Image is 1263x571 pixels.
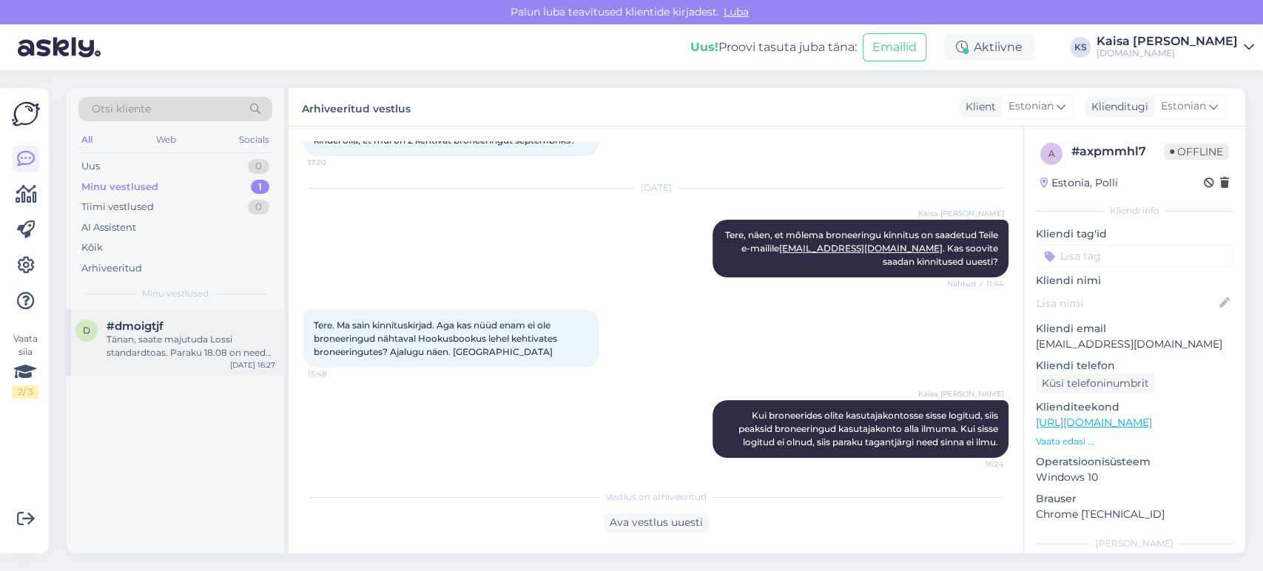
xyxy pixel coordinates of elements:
div: Vaata siia [12,332,38,399]
span: Estonian [1161,98,1206,115]
span: Estonian [1008,98,1054,115]
div: Küsi telefoninumbrit [1036,374,1155,393]
p: Kliendi tag'id [1036,226,1233,242]
span: Nähtud ✓ 11:44 [947,278,1004,289]
a: Kaisa [PERSON_NAME][DOMAIN_NAME] [1097,36,1254,59]
p: Kliendi telefon [1036,358,1233,374]
span: Tere, näen, et mõlema broneeringu kinnitus on saadetud Teile e-mailile . Kas soovite saadan kinni... [725,229,1000,267]
div: Socials [236,130,272,149]
button: Emailid [863,33,926,61]
div: Uus [81,159,100,174]
p: Brauser [1036,491,1233,507]
input: Lisa nimi [1037,295,1216,311]
span: 16:24 [949,459,1004,470]
p: Vaata edasi ... [1036,435,1233,448]
input: Lisa tag [1036,245,1233,267]
span: Offline [1164,143,1229,160]
span: d [83,325,90,336]
div: Aktiivne [944,34,1034,61]
span: #dmoigtjf [107,320,164,333]
div: [DATE] [303,181,1008,195]
p: Windows 10 [1036,470,1233,485]
div: Klienditugi [1085,99,1148,115]
div: 1 [251,180,269,195]
p: [EMAIL_ADDRESS][DOMAIN_NAME] [1036,337,1233,352]
span: Vestlus on arhiveeritud [605,490,707,504]
div: [DATE] 16:27 [230,359,275,371]
div: Minu vestlused [81,180,158,195]
span: Tere. Ma sain kinnituskirjad. Aga kas nüüd enam ei ole broneeringud nähtaval Hookusbookus lehel k... [314,320,559,357]
span: a [1048,148,1055,159]
span: Minu vestlused [142,287,209,300]
p: Klienditeekond [1036,399,1233,415]
div: Proovi tasuta juba täna: [690,38,857,56]
b: Uus! [690,40,718,54]
p: Kliendi nimi [1036,273,1233,288]
img: Askly Logo [12,100,40,128]
div: [PERSON_NAME] [1036,537,1233,550]
span: Luba [719,5,753,18]
div: AI Assistent [81,220,136,235]
span: Kaisa [PERSON_NAME] [918,208,1004,219]
div: Arhiveeritud [81,261,142,276]
a: [EMAIL_ADDRESS][DOMAIN_NAME] [779,243,943,254]
div: 0 [248,200,269,214]
div: Kliendi info [1036,204,1233,217]
div: Tänan, saate majutuda Lossi standardtoas. Paraku 18.08 on need väljamüüdud, kuid klikkides kalend... [107,333,275,359]
div: Ava vestlus uuesti [604,513,709,533]
span: Kaisa [PERSON_NAME] [918,388,1004,399]
div: Klient [960,99,996,115]
div: Estonia, Polli [1040,175,1118,191]
p: Operatsioonisüsteem [1036,454,1233,470]
label: Arhiveeritud vestlus [302,97,411,117]
div: Kaisa [PERSON_NAME] [1097,36,1238,47]
a: [URL][DOMAIN_NAME] [1036,416,1152,429]
span: 17:20 [308,157,363,168]
div: All [78,130,95,149]
p: Kliendi email [1036,321,1233,337]
span: Otsi kliente [92,101,151,117]
span: Kui broneerides olite kasutajakontosse sisse logitud, siis peaksid broneeringud kasutajakonto all... [738,410,1000,447]
div: [DOMAIN_NAME] [1097,47,1238,59]
div: # axpmmhl7 [1071,143,1164,161]
div: Web [153,130,179,149]
div: Tiimi vestlused [81,200,154,214]
div: 2 / 3 [12,385,38,399]
p: Chrome [TECHNICAL_ID] [1036,507,1233,522]
div: 0 [248,159,269,174]
div: KS [1070,37,1091,58]
span: 15:48 [308,368,363,379]
div: Kõik [81,240,103,255]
